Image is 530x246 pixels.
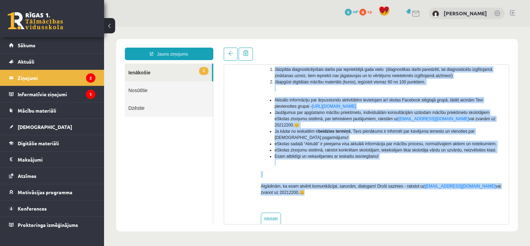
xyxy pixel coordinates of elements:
[432,10,439,17] img: Viktorija Raciņa
[190,96,195,101] span: 😊
[18,189,72,195] span: Motivācijas programma
[9,135,95,151] a: Digitālie materiāli
[9,37,95,53] a: Sākums
[171,71,379,82] span: Aktuālo informāciju par ārpusstundu aktivitātēm ievietojam arī skolas Facebook slēgtajā grupā, tā...
[214,102,247,107] b: beidzies termiņš
[9,54,95,69] a: Aktuāli
[9,168,95,184] a: Atzīmes
[9,119,95,135] a: [DEMOGRAPHIC_DATA]
[9,217,95,233] a: Proktoringa izmēģinājums
[9,151,95,167] a: Maksājumi
[21,55,109,72] a: Nosūtītie
[321,157,391,162] a: [EMAIL_ADDRESS][DOMAIN_NAME]
[18,107,56,114] span: Mācību materiāli
[359,9,375,14] a: 0 xp
[294,90,365,95] a: [EMAIL_ADDRESS][DOMAIN_NAME]
[21,21,109,33] a: Jauns ziņojums
[171,121,393,126] span: eSkolas ziņojumu sistēmā, rakstot konkrētam skolotājam, ieķeksējam tikai skolotāja vārdu un uzvār...
[18,58,34,65] span: Aktuāli
[444,10,487,17] a: [PERSON_NAME]
[9,70,95,86] a: Ziņojumi2
[18,222,78,228] span: Proktoringa izmēģinājums
[95,40,104,48] span: 1
[18,70,95,86] legend: Ziņojumi
[208,77,252,82] a: [URL][DOMAIN_NAME]
[9,102,95,118] a: Mācību materiāli
[18,140,59,146] span: Digitālie materiāli
[171,83,392,101] span: Jautājumus par apgūstamo mācību priekšmetu, individuālām konsultācijām uzdodam mācību priekšmetu ...
[86,73,95,83] i: 2
[171,53,322,58] span: Jāapgūst digitālais mācību materiāls (kurss), iegūstot vismaz 60 no 100 punktiem.
[18,124,72,130] span: [DEMOGRAPHIC_DATA]
[9,86,95,102] a: Informatīvie ziņojumi1
[195,163,200,168] span: 😊
[18,205,47,212] span: Konferences
[345,9,358,14] a: 9 mP
[171,115,393,120] span: eSkolas sadaļā “Aktuāli” ir pieejama visa aktuālā informācija par mācību procesu, normatīvajiem a...
[18,173,36,179] span: Atzīmes
[353,9,358,14] span: mP
[157,186,177,198] a: Atbildēt
[367,9,372,14] span: xp
[171,102,371,113] span: Ja kādai no ieskaitēm ir , Tavs pienākums ir informēt par kavējuma iemeslu un vienoties par [DEMO...
[18,86,95,102] legend: Informatīvie ziņojumi
[171,127,275,132] span: Esam atbildīgi un nekavējamies ar ieskaišu iesniegšanu!
[9,200,95,216] a: Konferences
[157,157,397,168] span: Atgādinām, ka esam atvērti komunikācijai, sarunām, dialogam! Droši sazinies - rakstot uz vai zvan...
[18,42,35,48] span: Sākums
[171,40,388,51] span: Jāizpilda diagnosticējošais darbs par iepriekšējā gada vielu (diagnostikas darbi paredzēti, lai d...
[21,37,108,55] a: 1Ienākošie
[8,12,63,30] a: Rīgas 1. Tālmācības vidusskola
[18,151,95,167] legend: Maksājumi
[345,9,352,16] span: 9
[9,184,95,200] a: Motivācijas programma
[21,72,109,90] a: Dzēstie
[359,9,366,16] span: 0
[86,90,95,99] i: 1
